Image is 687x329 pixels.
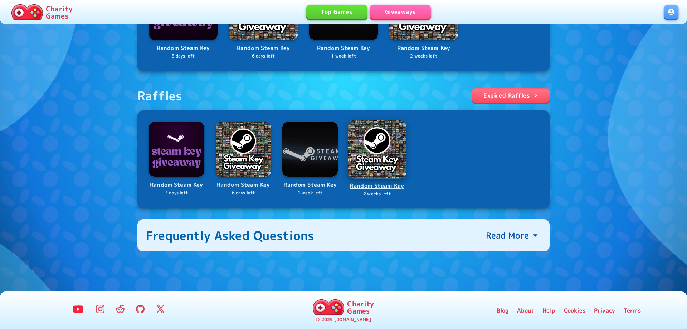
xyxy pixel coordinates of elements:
p: 3 days left [149,190,204,196]
p: Random Steam Key [309,44,378,53]
p: Random Steam Key [389,44,458,53]
img: Charity.Games [11,4,43,20]
a: Expired Raffles [472,88,550,103]
p: 1 week left [309,53,378,60]
p: 6 days left [216,190,271,196]
img: Logo [149,122,204,177]
a: Blog [497,306,509,315]
p: Random Steam Key [216,180,271,190]
p: Random Steam Key [229,44,298,53]
p: 3 days left [149,53,218,60]
button: Frequently Asked QuestionsRead More [137,219,550,251]
p: Random Steam Key [349,181,405,191]
a: LogoRandom Steam Key1 week left [282,122,338,196]
p: 2 weeks left [349,190,405,197]
img: Logo [216,122,271,177]
p: © 2025 [DOMAIN_NAME] [316,316,371,323]
a: Giveaways [370,5,431,19]
a: Help [542,306,555,315]
p: Charity Games [46,5,73,19]
p: Read More [486,230,529,241]
p: 1 week left [282,190,338,196]
a: Charity Games [310,298,377,316]
img: Charity.Games [313,299,344,315]
a: Terms [624,306,641,315]
img: Logo [282,122,338,177]
img: Twitter Logo [156,305,165,313]
img: Instagram Logo [96,305,104,313]
img: Reddit Logo [116,305,125,313]
p: Random Steam Key [149,44,218,53]
img: GitHub Logo [136,305,145,313]
a: LogoRandom Steam Key3 days left [149,122,204,196]
div: Raffles [137,88,182,103]
a: Top Games [306,5,367,19]
p: Random Steam Key [282,180,338,190]
a: LogoRandom Steam Key2 weeks left [349,121,405,198]
p: 2 weeks left [389,53,458,60]
a: LogoRandom Steam Key6 days left [216,122,271,196]
p: Charity Games [347,300,374,314]
p: Random Steam Key [149,180,204,190]
img: Logo [348,120,406,178]
a: About [517,306,534,315]
a: Privacy [594,306,615,315]
div: Frequently Asked Questions [146,228,315,243]
p: 6 days left [229,53,298,60]
a: Charity Games [9,3,75,21]
a: Cookies [564,306,585,315]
